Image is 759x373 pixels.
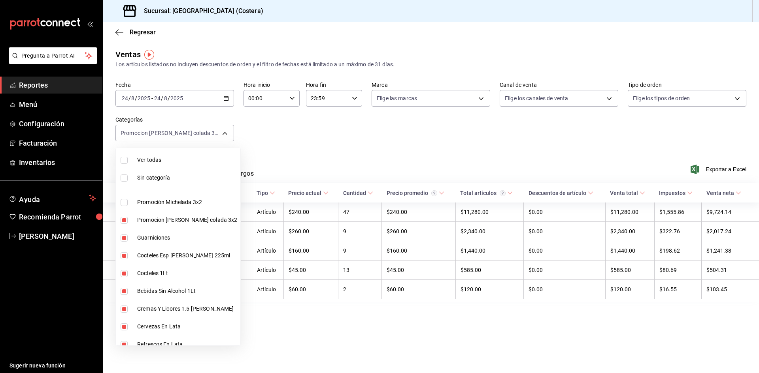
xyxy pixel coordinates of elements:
span: Guarniciones [137,234,237,242]
span: Cocteles Esp [PERSON_NAME] 225ml [137,251,237,260]
span: Promocion [PERSON_NAME] colada 3x2 [137,216,237,224]
span: Bebidas Sin Alcohol 1Lt [137,287,237,295]
span: Cocteles 1Lt [137,269,237,277]
span: Sin categoría [137,174,237,182]
img: Tooltip marker [144,50,154,60]
span: Promoción Michelada 3x2 [137,198,237,206]
span: Cervezas En Lata [137,322,237,331]
span: Cremas Y Licores 1.5 [PERSON_NAME] [137,305,237,313]
span: Refrescos En Lata [137,340,237,349]
span: Ver todas [137,156,237,164]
